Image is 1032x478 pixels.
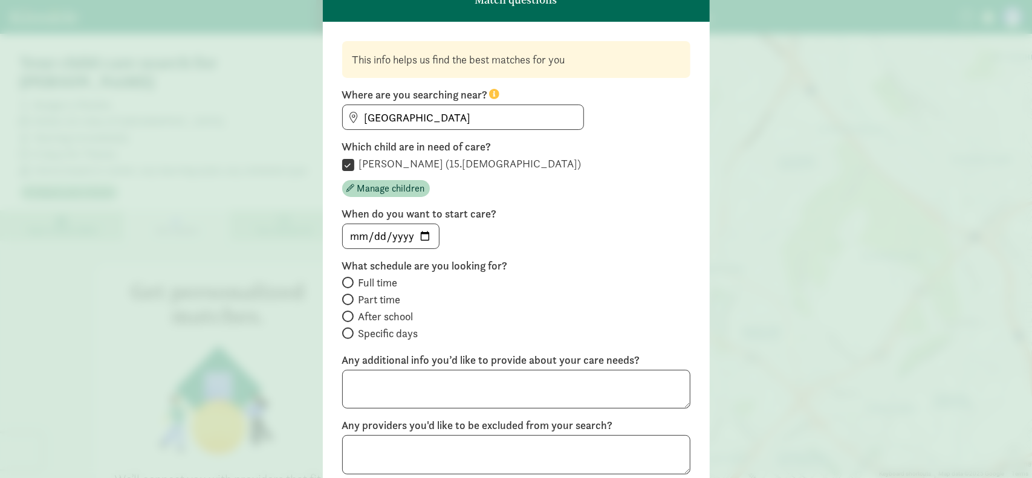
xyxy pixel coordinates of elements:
[342,88,690,102] label: Where are you searching near?
[359,276,398,290] span: Full time
[342,418,690,433] label: Any providers you'd like to be excluded from your search?
[352,51,680,68] div: This info helps us find the best matches for you
[357,181,425,196] span: Manage children
[342,180,430,197] button: Manage children
[342,207,690,221] label: When do you want to start care?
[342,140,690,154] label: Which child are in need of care?
[343,105,583,129] input: Find address
[359,326,418,341] span: Specific days
[354,157,582,171] label: [PERSON_NAME] (15.[DEMOGRAPHIC_DATA])
[342,259,690,273] label: What schedule are you looking for?
[359,292,401,307] span: Part time
[342,353,690,367] label: Any additional info you’d like to provide about your care needs?
[359,309,414,324] span: After school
